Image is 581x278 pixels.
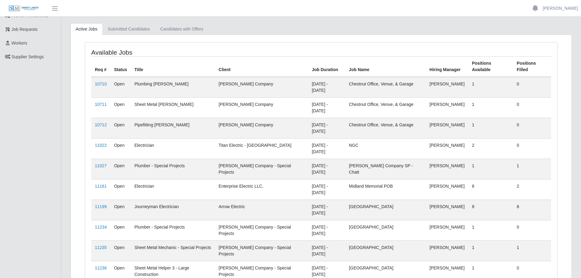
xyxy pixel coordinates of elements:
td: 2 [468,138,513,159]
td: 6 [468,179,513,200]
td: Chestnut Office, Venue, & Garage [345,118,426,138]
a: 11234 [95,225,107,229]
td: 1 [468,220,513,240]
td: [PERSON_NAME] [426,138,468,159]
td: Open [110,200,131,220]
td: Plumber - Special Projects [131,220,215,240]
td: [GEOGRAPHIC_DATA] [345,200,426,220]
td: Open [110,77,131,98]
img: SLM Logo [9,5,39,12]
th: Req # [91,56,110,77]
td: [DATE] - [DATE] [308,118,345,138]
td: [DATE] - [DATE] [308,159,345,179]
td: Open [110,220,131,240]
span: Workers [12,41,27,45]
td: [PERSON_NAME] [426,240,468,261]
td: [PERSON_NAME] Company - Special Projects [215,220,308,240]
td: Plumbing [PERSON_NAME] [131,77,215,98]
td: [DATE] - [DATE] [308,179,345,200]
a: [PERSON_NAME] [543,5,578,12]
td: NGC [345,138,426,159]
td: [PERSON_NAME] Company - Special Projects [215,240,308,261]
td: Midland Memorial POB [345,179,426,200]
a: 11161 [95,184,107,189]
td: 1 [468,77,513,98]
td: Arrow Electric [215,200,308,220]
td: 8 [513,200,551,220]
td: [DATE] - [DATE] [308,220,345,240]
td: Sheet Metal Mechanic - Special Projects [131,240,215,261]
td: [PERSON_NAME] [426,220,468,240]
td: Open [110,179,131,200]
td: [PERSON_NAME] [426,179,468,200]
td: [PERSON_NAME] [426,200,468,220]
td: 1 [468,240,513,261]
td: [PERSON_NAME] Company [215,77,308,98]
td: [GEOGRAPHIC_DATA] [345,220,426,240]
th: Hiring Manager [426,56,468,77]
td: Open [110,159,131,179]
td: [PERSON_NAME] [426,159,468,179]
td: 1 [513,159,551,179]
td: Electrician [131,179,215,200]
a: 11027 [95,163,107,168]
td: [PERSON_NAME] Company - Special Projects [215,159,308,179]
td: Pipefitting [PERSON_NAME] [131,118,215,138]
td: [DATE] - [DATE] [308,77,345,98]
th: Positions Filled [513,56,551,77]
td: [PERSON_NAME] [426,118,468,138]
td: Open [110,138,131,159]
td: [DATE] - [DATE] [308,138,345,159]
td: Open [110,118,131,138]
th: Client [215,56,308,77]
td: 1 [468,97,513,118]
th: Job Name [345,56,426,77]
td: 0 [513,97,551,118]
th: Status [110,56,131,77]
a: 11236 [95,265,107,270]
td: [PERSON_NAME] Company [215,118,308,138]
td: 2 [513,179,551,200]
h4: Available Jobs [91,49,278,56]
td: 0 [513,118,551,138]
th: Positions Available [468,56,513,77]
td: [PERSON_NAME] [426,97,468,118]
td: Titan Electric - [GEOGRAPHIC_DATA] [215,138,308,159]
a: 11235 [95,245,107,250]
td: 8 [468,200,513,220]
td: Chestnut Office, Venue, & Garage [345,77,426,98]
td: Journeyman Electrician [131,200,215,220]
a: 11022 [95,143,107,148]
th: Title [131,56,215,77]
td: 1 [468,118,513,138]
td: Chestnut Office, Venue, & Garage [345,97,426,118]
span: Job Requests [12,27,38,32]
td: Plumber - Special Projects [131,159,215,179]
th: Job Duration [308,56,345,77]
a: Candidates with Offers [155,23,208,35]
td: 0 [513,220,551,240]
td: [PERSON_NAME] Company SP - Chatt [345,159,426,179]
a: Active Jobs [70,23,103,35]
td: 1 [468,159,513,179]
td: Open [110,97,131,118]
td: Enterprise Electric LLC. [215,179,308,200]
td: [DATE] - [DATE] [308,240,345,261]
td: Electrician [131,138,215,159]
a: 11199 [95,204,107,209]
td: 0 [513,138,551,159]
a: 10711 [95,102,107,107]
td: [PERSON_NAME] [426,77,468,98]
a: 10712 [95,122,107,127]
td: [DATE] - [DATE] [308,200,345,220]
a: Submitted Candidates [103,23,155,35]
td: [GEOGRAPHIC_DATA] [345,240,426,261]
td: 0 [513,77,551,98]
td: Sheet Metal [PERSON_NAME] [131,97,215,118]
a: 10710 [95,81,107,86]
td: Open [110,240,131,261]
span: Supplier Settings [12,54,44,59]
td: [PERSON_NAME] Company [215,97,308,118]
td: [DATE] - [DATE] [308,97,345,118]
td: 1 [513,240,551,261]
